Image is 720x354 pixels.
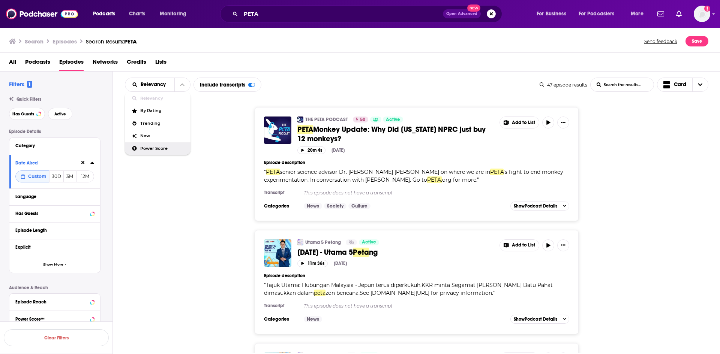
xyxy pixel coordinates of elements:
[140,134,184,138] span: New
[129,9,145,19] span: Charts
[12,112,34,116] span: Has Guests
[348,203,370,209] a: Culture
[359,239,379,245] a: Active
[155,56,166,71] a: Lists
[304,316,322,322] a: News
[297,239,303,245] img: Utama 5 Petang
[334,261,347,266] div: [DATE]
[193,78,261,92] div: Include transcripts
[304,203,322,209] a: News
[59,56,84,71] a: Episodes
[264,190,298,195] h4: Transcript
[76,170,94,182] button: 12M
[15,245,89,250] div: Explicit
[52,38,77,45] h3: Episodes
[27,81,32,88] span: 1
[15,317,88,322] div: Power Score™
[325,290,493,296] span: zon bencana.See [DOMAIN_NAME][URL] for privacy information.
[16,97,41,102] span: Quick Filters
[264,282,553,296] span: " "
[264,303,298,308] h4: Transcript
[297,125,486,143] span: Monkey Update: Why Did [US_STATE] NPRC just buy 12 monkeys?
[15,314,94,323] button: Power Score™
[264,169,563,183] span: 's fight to end monkey experimentation. In conversation with [PERSON_NAME]. Go to
[654,7,667,20] a: Show notifications dropdown
[297,260,328,267] button: 11m 36s
[297,125,494,143] a: PETAMonkey Update: Why Did [US_STATE] NPRC just buy 12 monkeys?
[304,190,569,196] p: This episode does not have a transcript
[154,8,196,20] button: open menu
[15,211,88,216] div: Has Guests
[25,38,43,45] h3: Search
[49,170,64,182] button: 30D
[514,203,557,209] span: Show Podcast Details
[512,242,535,248] span: Add to List
[264,117,291,144] img: PETA Monkey Update: Why Did Oregon NPRC just buy 12 monkeys?
[15,170,49,182] button: Custom
[500,240,539,251] button: Show More Button
[360,116,365,124] span: 50
[362,239,376,246] span: Active
[15,158,80,167] button: Date Aired
[305,117,348,122] a: THE PETA PODCAST
[264,160,569,165] h4: Episode description
[15,299,88,305] div: Episode Reach
[704,6,710,12] svg: Add a profile image
[15,209,94,218] button: Has Guests
[54,112,66,116] span: Active
[28,173,46,179] span: Custom
[305,239,341,245] a: Utama 5 Petang
[127,56,146,71] a: Credits
[442,176,477,183] span: org for more.
[685,36,708,46] button: Save
[6,7,78,21] img: Podchaser - Follow, Share and Rate Podcasts
[266,169,280,175] span: PETA
[9,56,16,71] span: All
[88,8,125,20] button: open menu
[15,141,94,150] button: Category
[490,169,504,175] span: PETA
[297,248,353,257] span: [DATE] - Utama 5
[4,329,109,346] button: Clear Filters
[510,315,570,324] button: ShowPodcast Details
[280,169,490,175] span: senior science advisor Dr. [PERSON_NAME] [PERSON_NAME] on where we are in
[353,248,369,257] span: Peta
[9,108,45,120] button: Has Guests
[297,146,325,154] button: 20m 4s
[9,129,100,134] p: Episode Details
[264,203,298,209] h3: Categories
[500,117,539,128] button: Show More Button
[537,9,566,19] span: For Business
[657,78,709,92] button: Choose View
[540,82,587,88] div: 47 episode results
[25,56,50,71] a: Podcasts
[140,146,184,151] span: Power Score
[510,202,570,211] button: ShowPodcast Details
[674,82,686,87] span: Card
[694,6,710,22] img: User Profile
[297,248,494,257] a: [DATE] - Utama 5Petang
[531,8,576,20] button: open menu
[93,56,118,71] a: Networks
[625,8,653,20] button: open menu
[631,9,643,19] span: More
[443,9,481,18] button: Open AdvancedNew
[353,117,368,122] a: 50
[264,239,291,267] img: 8 September 2025 - Utama 5 Petang
[297,117,303,122] a: THE PETA PODCAST
[64,170,76,182] button: 3M
[174,78,190,91] button: close menu
[427,176,442,183] span: PETA.
[43,263,63,267] span: Show More
[264,273,569,278] h4: Episode description
[140,121,184,125] span: Trending
[557,239,569,251] button: Show More Button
